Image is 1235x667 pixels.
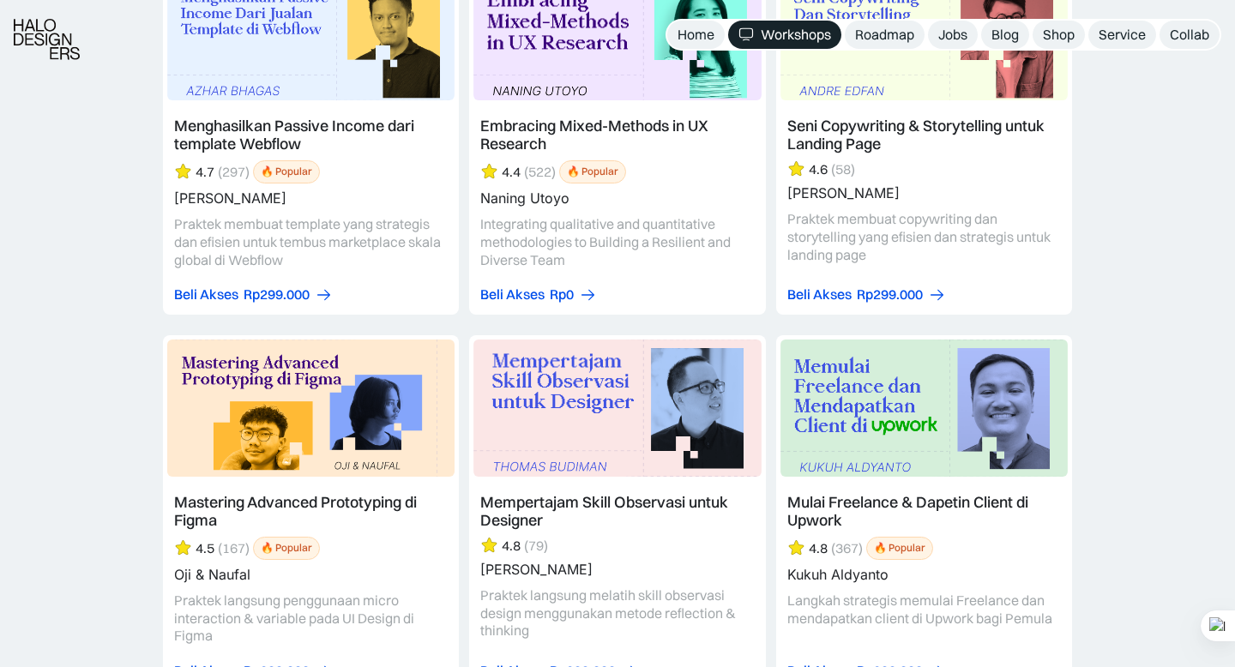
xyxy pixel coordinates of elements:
a: Collab [1160,21,1220,49]
a: Workshops [728,21,841,49]
div: Rp299.000 [857,285,923,303]
div: Jobs [938,26,967,44]
div: Shop [1043,26,1075,44]
a: Beli AksesRp299.000 [787,285,946,303]
div: Blog [991,26,1019,44]
a: Jobs [928,21,978,49]
a: Service [1088,21,1156,49]
div: Service [1099,26,1146,44]
a: Roadmap [845,21,925,49]
a: Beli AksesRp0 [480,285,597,303]
div: Home [678,26,714,44]
div: Roadmap [855,26,914,44]
div: Rp299.000 [244,285,310,303]
div: Collab [1170,26,1209,44]
div: Beli Akses [787,285,852,303]
div: Workshops [761,26,831,44]
a: Beli AksesRp299.000 [174,285,333,303]
div: Beli Akses [174,285,238,303]
a: Shop [1033,21,1085,49]
a: Home [667,21,725,49]
div: Beli Akses [480,285,545,303]
div: Rp0 [550,285,574,303]
a: Blog [981,21,1029,49]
